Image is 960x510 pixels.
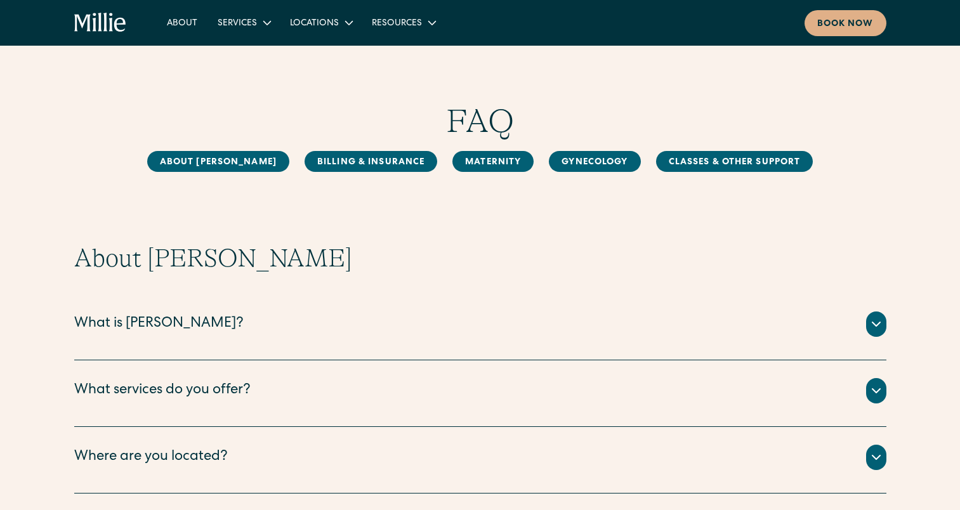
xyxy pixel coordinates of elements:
div: Services [218,17,257,30]
a: Gynecology [549,151,640,172]
a: Book now [805,10,886,36]
a: MAternity [452,151,534,172]
h1: FAQ [74,101,886,141]
a: Classes & Other Support [656,151,813,172]
a: About [157,12,207,33]
div: Resources [362,12,445,33]
div: Book now [817,18,874,31]
div: Where are you located? [74,447,228,468]
div: What services do you offer? [74,381,251,402]
a: About [PERSON_NAME] [147,151,289,172]
div: Resources [372,17,422,30]
a: Billing & Insurance [305,151,437,172]
div: Locations [290,17,339,30]
a: home [74,13,127,33]
h2: About [PERSON_NAME] [74,243,886,273]
div: Locations [280,12,362,33]
div: Services [207,12,280,33]
div: What is [PERSON_NAME]? [74,314,244,335]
